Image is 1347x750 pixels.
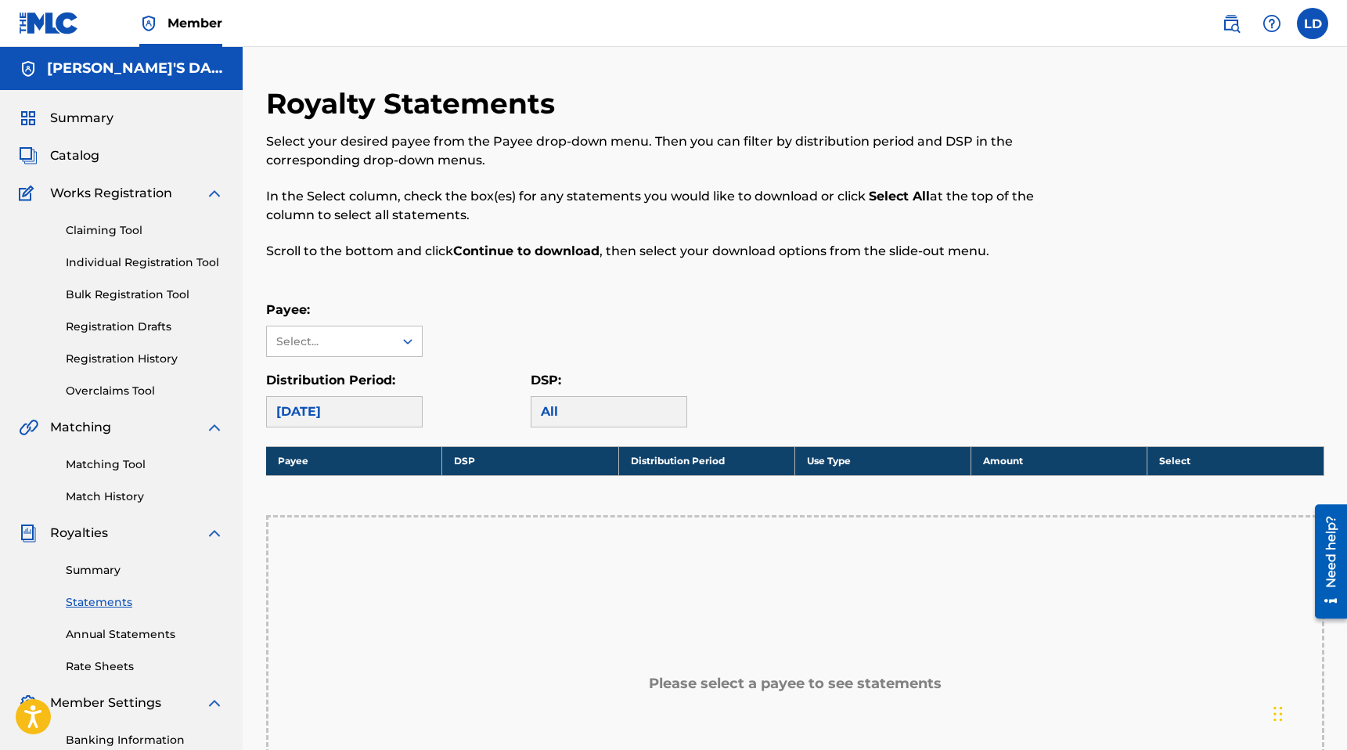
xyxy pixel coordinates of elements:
[794,446,971,475] th: Use Type
[1269,675,1347,750] iframe: Chat Widget
[47,59,224,78] h5: SIMONE'S DADDY MUSIC
[1216,8,1247,39] a: Public Search
[19,694,38,712] img: Member Settings
[1297,8,1328,39] div: User Menu
[50,694,161,712] span: Member Settings
[66,626,224,643] a: Annual Statements
[19,12,79,34] img: MLC Logo
[266,302,310,317] label: Payee:
[266,132,1081,170] p: Select your desired payee from the Payee drop-down menu. Then you can filter by distribution peri...
[1256,8,1288,39] div: Help
[19,524,38,543] img: Royalties
[66,222,224,239] a: Claiming Tool
[66,351,224,367] a: Registration History
[1222,14,1241,33] img: search
[50,524,108,543] span: Royalties
[266,242,1081,261] p: Scroll to the bottom and click , then select your download options from the slide-out menu.
[276,334,383,350] div: Select...
[66,489,224,505] a: Match History
[66,287,224,303] a: Bulk Registration Tool
[205,524,224,543] img: expand
[618,446,794,475] th: Distribution Period
[50,418,111,437] span: Matching
[266,373,395,388] label: Distribution Period:
[66,732,224,748] a: Banking Information
[66,319,224,335] a: Registration Drafts
[66,562,224,579] a: Summary
[1262,14,1281,33] img: help
[50,109,113,128] span: Summary
[19,109,113,128] a: SummarySummary
[971,446,1147,475] th: Amount
[205,694,224,712] img: expand
[19,59,38,78] img: Accounts
[66,254,224,271] a: Individual Registration Tool
[531,373,561,388] label: DSP:
[266,187,1081,225] p: In the Select column, check the box(es) for any statements you would like to download or click at...
[1273,691,1283,737] div: Drag
[19,146,38,165] img: Catalog
[167,14,222,32] span: Member
[869,189,930,204] strong: Select All
[66,658,224,675] a: Rate Sheets
[19,418,38,437] img: Matching
[442,446,618,475] th: DSP
[266,446,442,475] th: Payee
[205,418,224,437] img: expand
[649,675,942,693] h5: Please select a payee to see statements
[50,184,172,203] span: Works Registration
[266,86,563,121] h2: Royalty Statements
[205,184,224,203] img: expand
[19,184,39,203] img: Works Registration
[66,383,224,399] a: Overclaims Tool
[453,243,600,258] strong: Continue to download
[66,594,224,611] a: Statements
[139,14,158,33] img: Top Rightsholder
[1147,446,1324,475] th: Select
[50,146,99,165] span: Catalog
[66,456,224,473] a: Matching Tool
[1303,499,1347,625] iframe: Resource Center
[19,109,38,128] img: Summary
[19,146,99,165] a: CatalogCatalog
